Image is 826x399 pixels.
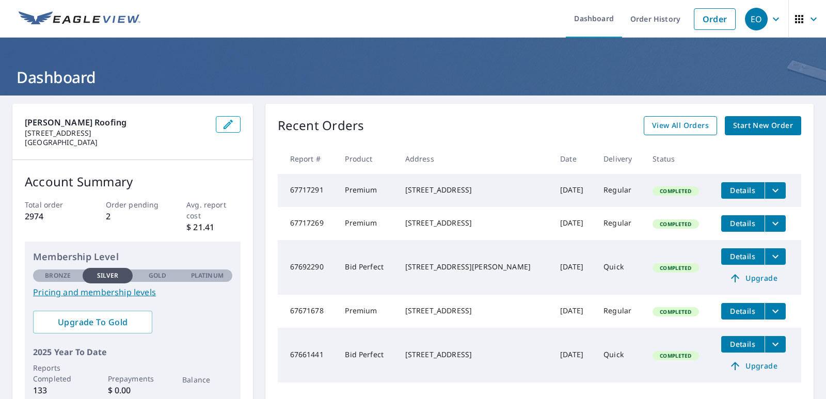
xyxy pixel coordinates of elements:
td: 67661441 [278,328,337,382]
span: Start New Order [733,119,793,132]
p: 133 [33,384,83,396]
td: [DATE] [552,174,595,207]
td: Bid Perfect [337,328,396,382]
td: Premium [337,295,396,328]
th: Status [644,143,712,174]
a: View All Orders [644,116,717,135]
td: Regular [595,207,644,240]
span: Completed [654,187,697,195]
div: [STREET_ADDRESS] [405,349,544,360]
td: [DATE] [552,295,595,328]
td: Regular [595,174,644,207]
p: [STREET_ADDRESS] [25,129,208,138]
td: 67671678 [278,295,337,328]
a: Pricing and membership levels [33,286,232,298]
span: Upgrade To Gold [41,316,144,328]
a: Upgrade [721,358,786,374]
p: $ 0.00 [108,384,157,396]
p: Order pending [106,199,160,210]
span: Completed [654,308,697,315]
p: Prepayments [108,373,157,384]
td: Regular [595,295,644,328]
span: Details [727,185,758,195]
button: filesDropdownBtn-67661441 [765,336,786,353]
td: Quick [595,328,644,382]
span: View All Orders [652,119,709,132]
th: Date [552,143,595,174]
p: [PERSON_NAME] Roofing [25,116,208,129]
span: Details [727,339,758,349]
button: filesDropdownBtn-67671678 [765,303,786,320]
td: Bid Perfect [337,240,396,295]
p: Platinum [191,271,224,280]
a: Start New Order [725,116,801,135]
div: [STREET_ADDRESS] [405,185,544,195]
button: filesDropdownBtn-67717269 [765,215,786,232]
th: Product [337,143,396,174]
span: Upgrade [727,272,780,284]
p: 2025 Year To Date [33,346,232,358]
p: Total order [25,199,78,210]
p: $ 21.41 [186,221,240,233]
td: 67717269 [278,207,337,240]
span: Completed [654,220,697,228]
th: Report # [278,143,337,174]
button: detailsBtn-67661441 [721,336,765,353]
p: Silver [97,271,119,280]
div: [STREET_ADDRESS] [405,218,544,228]
div: EO [745,8,768,30]
p: 2 [106,210,160,222]
p: Gold [149,271,166,280]
button: detailsBtn-67692290 [721,248,765,265]
th: Address [397,143,552,174]
h1: Dashboard [12,67,814,88]
button: detailsBtn-67671678 [721,303,765,320]
span: Details [727,218,758,228]
p: Avg. report cost [186,199,240,221]
button: detailsBtn-67717291 [721,182,765,199]
th: Delivery [595,143,644,174]
p: Reports Completed [33,362,83,384]
button: filesDropdownBtn-67717291 [765,182,786,199]
td: Quick [595,240,644,295]
p: 2974 [25,210,78,222]
a: Upgrade To Gold [33,311,152,333]
td: Premium [337,174,396,207]
div: [STREET_ADDRESS] [405,306,544,316]
a: Order [694,8,736,30]
button: filesDropdownBtn-67692290 [765,248,786,265]
p: Recent Orders [278,116,364,135]
p: Account Summary [25,172,241,191]
img: EV Logo [19,11,140,27]
td: 67717291 [278,174,337,207]
p: Bronze [45,271,71,280]
span: Completed [654,352,697,359]
span: Upgrade [727,360,780,372]
p: [GEOGRAPHIC_DATA] [25,138,208,147]
span: Details [727,306,758,316]
span: Details [727,251,758,261]
button: detailsBtn-67717269 [721,215,765,232]
p: Balance [182,374,232,385]
td: 67692290 [278,240,337,295]
p: Membership Level [33,250,232,264]
td: Premium [337,207,396,240]
div: [STREET_ADDRESS][PERSON_NAME] [405,262,544,272]
td: [DATE] [552,328,595,382]
span: Completed [654,264,697,272]
td: [DATE] [552,207,595,240]
a: Upgrade [721,270,786,286]
td: [DATE] [552,240,595,295]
